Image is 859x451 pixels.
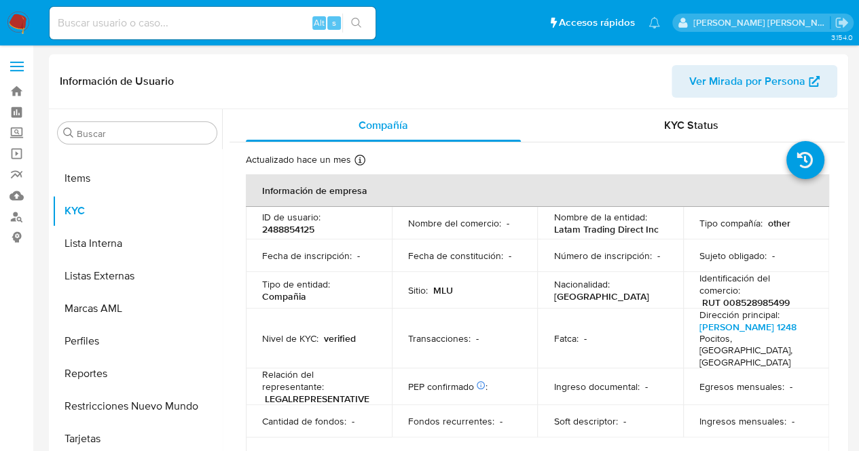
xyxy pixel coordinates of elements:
p: - [790,380,792,393]
input: Buscar usuario o caso... [50,14,376,32]
p: Identificación del comercio : [699,272,813,296]
span: Ver Mirada por Persona [689,65,805,98]
p: Fatca : [553,332,578,345]
p: - [583,332,586,345]
p: Transacciones : [408,332,471,345]
p: Soft descriptor : [553,415,617,427]
p: LEGALREPRESENTATIVE [265,393,369,405]
p: - [352,415,354,427]
button: Lista Interna [52,227,222,260]
p: Egresos mensuales : [699,380,784,393]
p: Nombre del comercio : [408,217,501,229]
p: Latam Trading Direct Inc [553,223,658,235]
p: RUT 008528985499 [702,296,790,309]
p: - [644,380,647,393]
button: Reportes [52,357,222,390]
p: Ingresos mensuales : [699,415,786,427]
a: Salir [835,16,849,30]
p: - [509,250,511,262]
h1: Información de Usuario [60,75,174,88]
p: MLU [433,284,453,296]
p: verified [324,332,356,345]
button: Restricciones Nuevo Mundo [52,390,222,423]
span: Compañía [359,117,408,133]
span: Alt [314,16,325,29]
button: Ver Mirada por Persona [672,65,837,98]
p: 2488854125 [262,223,314,235]
p: - [792,415,794,427]
p: Tipo compañía : [699,217,763,229]
p: - [507,217,509,229]
p: josefina.larrea@mercadolibre.com [693,16,830,29]
p: Nacionalidad : [553,278,609,290]
p: Fondos recurrentes : [408,415,494,427]
p: Fecha de constitución : [408,250,503,262]
input: Buscar [77,128,211,140]
button: Perfiles [52,325,222,357]
a: Notificaciones [648,17,660,28]
p: other [768,217,790,229]
p: [GEOGRAPHIC_DATA] [553,290,648,302]
th: Información de empresa [246,174,829,207]
button: search-icon [342,14,370,33]
p: PEP confirmado : [408,380,488,393]
p: - [476,332,479,345]
p: Fecha de inscripción : [262,250,352,262]
span: Accesos rápidos [559,16,635,30]
p: Compañia [262,290,306,302]
button: Listas Externas [52,260,222,292]
p: Relación del representante : [262,368,376,393]
p: Sitio : [408,284,428,296]
button: Buscar [63,128,74,138]
button: KYC [52,195,222,227]
span: s [332,16,336,29]
p: - [623,415,625,427]
p: Número de inscripción : [553,250,651,262]
p: ID de usuario : [262,211,321,223]
h4: Pocitos, [GEOGRAPHIC_DATA], [GEOGRAPHIC_DATA] [699,333,807,369]
p: - [357,250,360,262]
p: Nombre de la entidad : [553,211,646,223]
span: KYC Status [664,117,718,133]
button: Marcas AML [52,292,222,325]
p: Actualizado hace un mes [246,153,351,166]
p: Nivel de KYC : [262,332,318,345]
p: Ingreso documental : [553,380,639,393]
p: Cantidad de fondos : [262,415,346,427]
a: [PERSON_NAME] 1248 [699,320,797,334]
p: Tipo de entidad : [262,278,330,290]
p: Dirección principal : [699,309,780,321]
p: Sujeto obligado : [699,250,767,262]
p: - [500,415,502,427]
button: Items [52,162,222,195]
p: - [772,250,775,262]
p: - [657,250,659,262]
